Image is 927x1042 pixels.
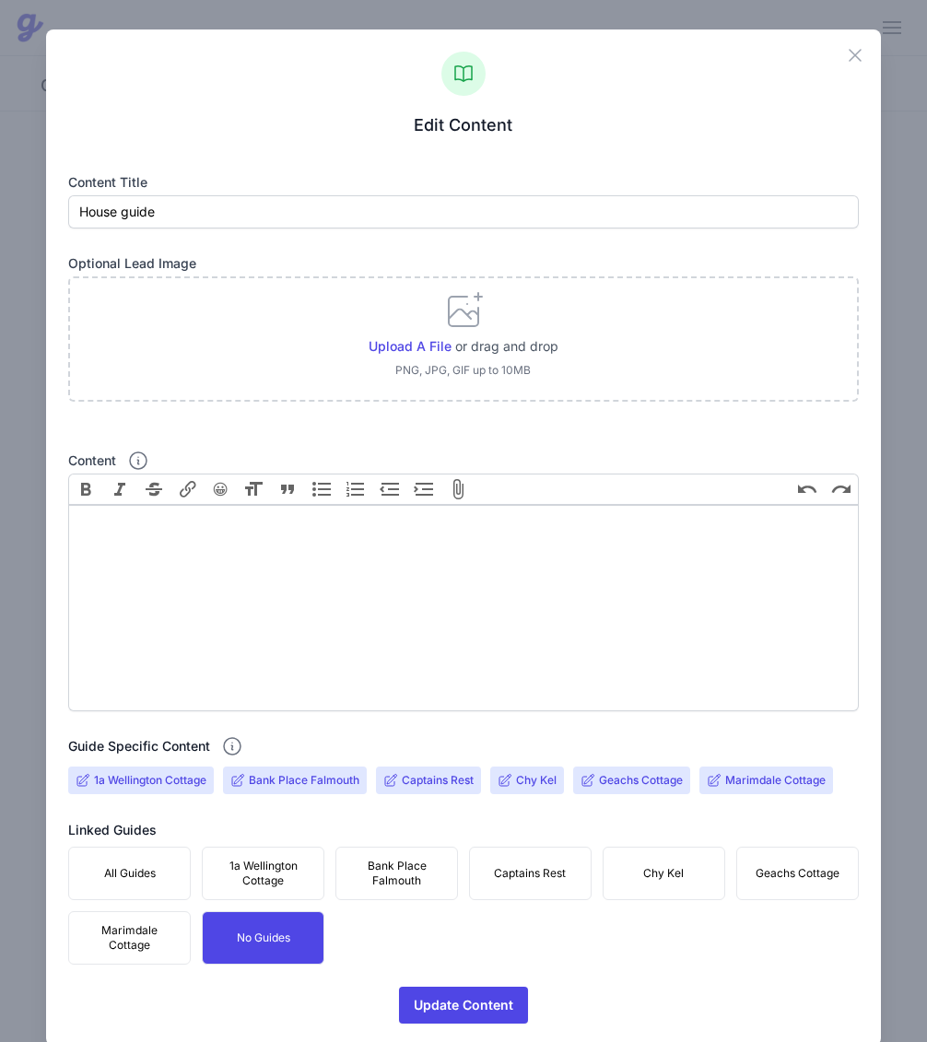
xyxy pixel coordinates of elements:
input: Captains Rest [402,773,474,788]
button: Decrease Level [372,474,406,505]
label: Content title [68,173,858,192]
button: Strikethrough [136,474,170,505]
button: Redo [825,474,859,505]
button: 1a Wellington Cottage [202,847,324,900]
p: PNG, JPG, GIF up to 10MB [369,363,558,378]
span: Geachs Cottage [756,866,839,881]
label: Optional Lead Image [68,254,858,273]
button: Marimdale Cottage [68,911,191,965]
button: Attach Files [440,474,475,505]
button: All Guides [68,847,191,900]
span: Update Content [414,987,513,1024]
h3: Edit Content [68,114,858,136]
input: Marimdale Cottage [725,773,826,788]
input: 1a Wellington Cottage [94,773,206,788]
button: Bullets [304,474,338,505]
span: No Guides [237,931,290,945]
button: Quote [270,474,304,505]
button: Heading [236,474,270,505]
trix-editor: Content [68,505,858,711]
button: 😀 [205,474,236,505]
span: 1a Wellington Cottage [214,859,312,888]
button: Undo [791,474,825,505]
p: or drag and drop [452,337,558,359]
button: Link [170,474,205,505]
button: Increase Level [406,474,440,505]
label: Content [68,451,116,470]
span: All Guides [104,866,156,881]
button: Chy Kel [603,847,725,900]
input: Chy Kel [516,773,557,788]
h2: Guide Specific Content [68,737,210,755]
span: Bank Place Falmouth [347,859,446,888]
span: Upload a file [369,338,452,354]
button: Bank Place Falmouth [335,847,458,900]
button: Geachs Cottage [736,847,859,900]
span: Captains Rest [494,866,566,881]
button: Numbers [338,474,372,505]
input: Bank Place Falmouth [249,773,359,788]
input: Geachs Cottage [599,773,683,788]
button: Captains Rest [469,847,592,900]
button: Update Content [399,987,528,1024]
button: Italic [102,474,136,505]
button: No Guides [202,911,324,965]
h2: Linked Guides [68,821,157,839]
span: Marimdale Cottage [80,923,179,953]
button: Bold [68,474,102,505]
input: On Arrival [68,195,858,228]
span: Chy Kel [643,866,684,881]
